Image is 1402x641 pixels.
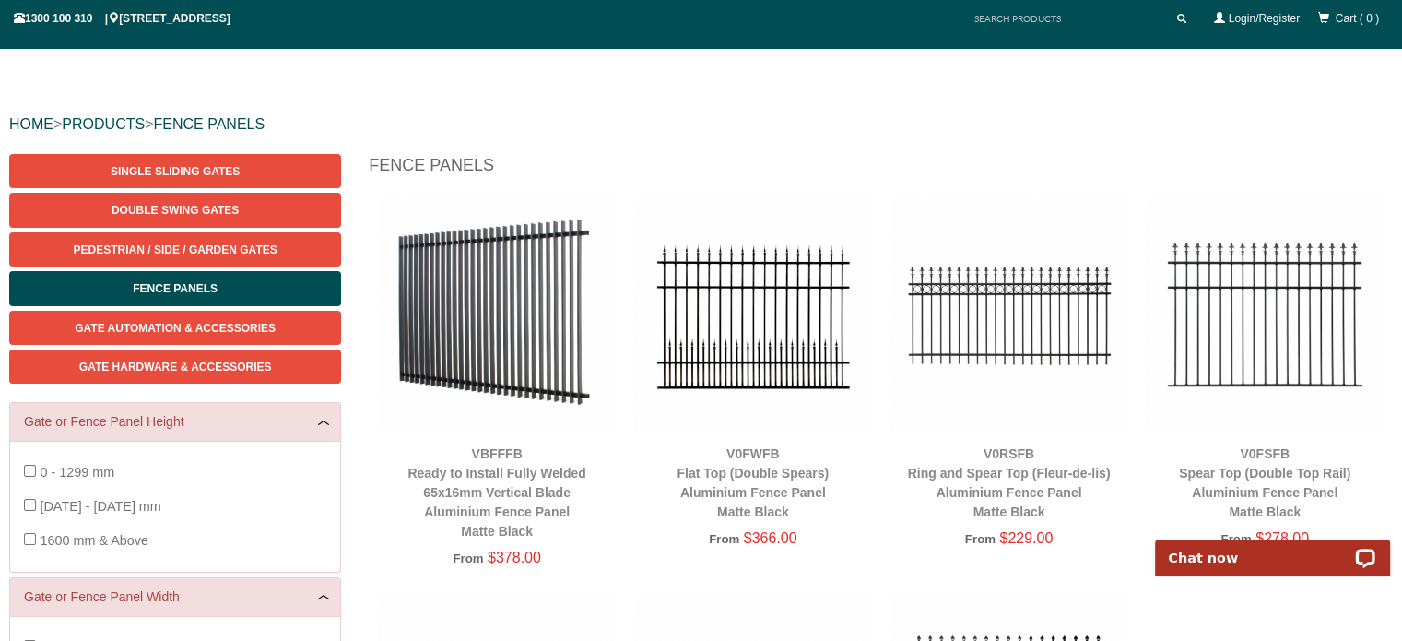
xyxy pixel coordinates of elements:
a: V0RSFBRing and Spear Top (Fleur-de-lis)Aluminium Fence PanelMatte Black [908,446,1111,519]
a: Gate or Fence Panel Height [24,412,326,432]
a: Gate Hardware & Accessories [9,350,341,384]
a: Pedestrian / Side / Garden Gates [9,232,341,267]
span: Cart ( 0 ) [1336,12,1379,25]
iframe: LiveChat chat widget [1143,518,1402,576]
img: VBFFFB - Ready to Install Fully Welded 65x16mm Vertical Blade - Aluminium Fence Panel - Matte Bla... [378,196,616,433]
img: V0RSFB - Ring and Spear Top (Fleur-de-lis) - Aluminium Fence Panel - Matte Black - Gate Warehouse [890,196,1128,433]
a: Fence Panels [9,271,341,305]
input: SEARCH PRODUCTS [965,7,1171,30]
span: From [965,532,996,546]
h1: Fence Panels [369,154,1393,186]
a: V0FSFBSpear Top (Double Top Rail)Aluminium Fence PanelMatte Black [1179,446,1350,519]
span: From [453,552,483,565]
img: V0FWFB - Flat Top (Double Spears) - Aluminium Fence Panel - Matte Black - Gate Warehouse [634,196,872,433]
a: Gate Automation & Accessories [9,311,341,345]
a: Double Swing Gates [9,193,341,227]
a: V0FWFBFlat Top (Double Spears)Aluminium Fence PanelMatte Black [677,446,829,519]
a: VBFFFBReady to Install Fully Welded 65x16mm Vertical BladeAluminium Fence PanelMatte Black [407,446,585,539]
span: 1600 mm & Above [40,533,148,548]
span: 0 - 1299 mm [40,465,114,480]
span: Single Sliding Gates [111,165,240,178]
span: $229.00 [999,530,1053,546]
span: Gate Automation & Accessories [75,322,276,335]
span: 1300 100 310 | [STREET_ADDRESS] [14,12,230,25]
img: V0FSFB - Spear Top (Double Top Rail) - Aluminium Fence Panel - Matte Black - Gate Warehouse [1146,196,1384,433]
a: Single Sliding Gates [9,154,341,188]
a: Login/Register [1229,12,1300,25]
span: Pedestrian / Side / Garden Gates [74,243,277,256]
span: Double Swing Gates [112,204,239,217]
span: $378.00 [488,550,541,565]
span: From [709,532,739,546]
a: FENCE PANELS [153,116,265,132]
a: HOME [9,116,53,132]
span: Gate Hardware & Accessories [79,361,272,374]
a: Gate or Fence Panel Width [24,588,326,607]
span: [DATE] - [DATE] mm [40,499,160,514]
a: PRODUCTS [62,116,145,132]
span: $366.00 [744,530,797,546]
div: > > [9,95,1393,154]
span: Fence Panels [133,282,218,295]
